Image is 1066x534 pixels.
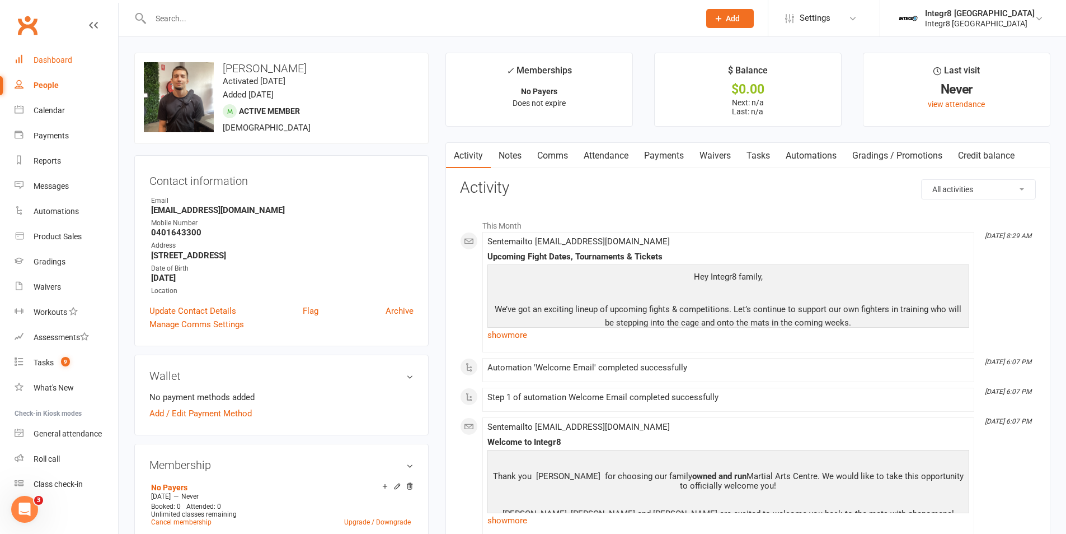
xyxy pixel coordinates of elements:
[490,303,966,332] p: We’ve got an exciting lineup of upcoming fights & competitions. Let’s continue to support our own...
[665,83,831,95] div: $0.00
[34,106,65,115] div: Calendar
[529,143,576,169] a: Comms
[490,270,966,286] p: Hey Integr8 family,
[34,81,59,90] div: People
[985,358,1031,366] i: [DATE] 6:07 PM
[778,143,844,169] a: Automations
[874,83,1040,95] div: Never
[11,496,38,523] iframe: Intercom live chat
[15,300,118,325] a: Workouts
[487,438,969,447] div: Welcome to Integr8
[15,249,118,275] a: Gradings
[239,106,300,115] span: Active member
[34,333,89,342] div: Assessments
[61,357,70,366] span: 9
[15,472,118,497] a: Class kiosk mode
[34,282,61,291] div: Waivers
[636,143,692,169] a: Payments
[985,388,1031,396] i: [DATE] 6:07 PM
[151,503,181,510] span: Booked: 0
[34,358,54,367] div: Tasks
[151,263,414,274] div: Date of Birth
[665,98,831,116] p: Next: n/a Last: n/a
[151,273,414,283] strong: [DATE]
[728,63,768,83] div: $ Balance
[15,174,118,199] a: Messages
[151,218,414,229] div: Mobile Number
[151,286,414,296] div: Location
[34,156,61,165] div: Reports
[576,143,636,169] a: Attendance
[460,179,1036,197] h3: Activity
[491,143,529,169] a: Notes
[506,66,514,76] i: ✓
[487,363,969,373] div: Automation 'Welcome Email' completed successfully
[151,518,212,526] a: Cancel membership
[985,232,1031,240] i: [DATE] 8:29 AM
[144,62,419,75] h3: [PERSON_NAME]
[151,250,414,261] strong: [STREET_ADDRESS]
[487,422,670,432] span: Sent email to [EMAIL_ADDRESS][DOMAIN_NAME]
[15,123,118,148] a: Payments
[34,55,72,64] div: Dashboard
[34,232,82,241] div: Product Sales
[692,471,746,481] span: owned and run
[151,205,414,215] strong: [EMAIL_ADDRESS][DOMAIN_NAME]
[15,48,118,73] a: Dashboard
[706,9,754,28] button: Add
[506,63,572,84] div: Memberships
[149,370,414,382] h3: Wallet
[928,100,985,109] a: view attendance
[386,304,414,318] a: Archive
[34,257,65,266] div: Gradings
[223,123,311,133] span: [DEMOGRAPHIC_DATA]
[985,417,1031,425] i: [DATE] 6:07 PM
[151,196,414,206] div: Email
[925,18,1035,29] div: Integr8 [GEOGRAPHIC_DATA]
[144,62,214,132] img: image1755159859.png
[34,182,69,191] div: Messages
[34,131,69,140] div: Payments
[950,143,1022,169] a: Credit balance
[34,207,79,216] div: Automations
[149,459,414,471] h3: Membership
[151,227,414,238] strong: 0401643300
[925,8,1035,18] div: Integr8 [GEOGRAPHIC_DATA]
[344,518,411,526] a: Upgrade / Downgrade
[15,73,118,98] a: People
[15,224,118,249] a: Product Sales
[446,143,491,169] a: Activity
[149,318,244,331] a: Manage Comms Settings
[34,496,43,505] span: 3
[34,454,60,463] div: Roll call
[149,170,414,187] h3: Contact information
[487,236,670,247] span: Sent email to [EMAIL_ADDRESS][DOMAIN_NAME]
[149,391,414,404] li: No payment methods added
[223,76,285,86] time: Activated [DATE]
[933,63,980,83] div: Last visit
[726,14,740,23] span: Add
[487,513,969,528] a: show more
[487,327,969,343] a: show more
[490,472,966,491] div: Thank you [PERSON_NAME] for choosing our family Martial Arts Centre. We would like to take this o...
[487,393,969,402] div: Step 1 of automation Welcome Email completed successfully
[149,407,252,420] a: Add / Edit Payment Method
[151,510,237,518] span: Unlimited classes remaining
[15,148,118,174] a: Reports
[186,503,221,510] span: Attended: 0
[15,350,118,375] a: Tasks 9
[151,240,414,251] div: Address
[149,304,236,318] a: Update Contact Details
[800,6,830,31] span: Settings
[521,87,557,96] strong: No Payers
[487,252,969,262] div: Upcoming Fight Dates, Tournaments & Tickets
[15,275,118,300] a: Waivers
[34,383,74,392] div: What's New
[15,199,118,224] a: Automations
[692,143,739,169] a: Waivers
[844,143,950,169] a: Gradings / Promotions
[513,99,566,108] span: Does not expire
[460,214,1036,232] li: This Month
[151,493,171,500] span: [DATE]
[181,493,199,500] span: Never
